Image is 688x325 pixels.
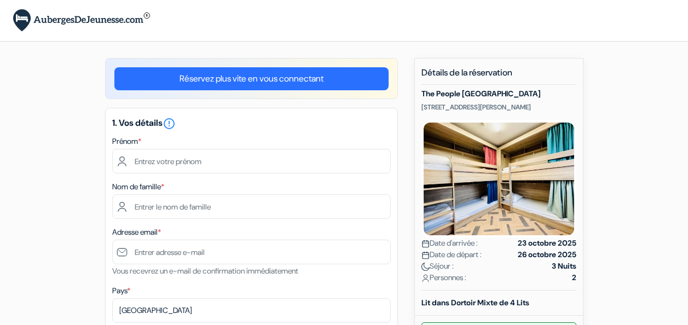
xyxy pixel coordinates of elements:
label: Adresse email [112,227,161,238]
label: Nom de famille [112,181,164,193]
input: Entrer le nom de famille [112,194,391,219]
span: Personnes : [421,272,466,283]
input: Entrez votre prénom [112,149,391,173]
label: Pays [112,285,130,297]
img: calendar.svg [421,251,430,259]
img: moon.svg [421,263,430,271]
small: Vous recevrez un e-mail de confirmation immédiatement [112,266,298,276]
p: [STREET_ADDRESS][PERSON_NAME] [421,103,576,112]
strong: 23 octobre 2025 [518,237,576,249]
label: Prénom [112,136,141,147]
span: Date d'arrivée : [421,237,478,249]
span: Séjour : [421,260,454,272]
img: calendar.svg [421,240,430,248]
strong: 3 Nuits [552,260,576,272]
span: Date de départ : [421,249,482,260]
img: user_icon.svg [421,274,430,282]
h5: Détails de la réservation [421,67,576,85]
strong: 26 octobre 2025 [518,249,576,260]
h5: 1. Vos détails [112,117,391,130]
img: AubergesDeJeunesse.com [13,9,150,32]
input: Entrer adresse e-mail [112,240,391,264]
i: error_outline [163,117,176,130]
h5: The People [GEOGRAPHIC_DATA] [421,89,576,98]
strong: 2 [572,272,576,283]
b: Lit dans Dortoir Mixte de 4 Lits [421,298,529,307]
a: Réservez plus vite en vous connectant [114,67,389,90]
a: error_outline [163,117,176,129]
